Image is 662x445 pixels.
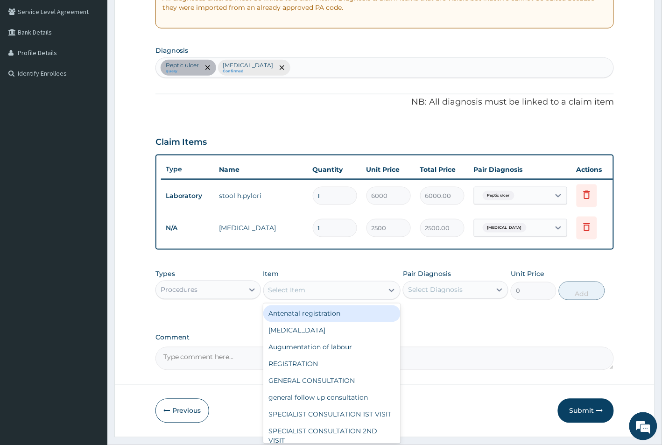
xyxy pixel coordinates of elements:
[49,52,157,64] div: Chat with us now
[362,160,416,179] th: Unit Price
[161,187,215,205] td: Laboratory
[155,137,207,148] h3: Claim Items
[153,5,176,27] div: Minimize live chat window
[54,118,129,212] span: We're online!
[161,285,198,295] div: Procedures
[263,305,401,322] div: Antenatal registration
[161,219,215,237] td: N/A
[483,223,527,233] span: [MEDICAL_DATA]
[223,62,274,69] p: [MEDICAL_DATA]
[5,255,178,288] textarea: Type your message and hit 'Enter'
[278,64,286,72] span: remove selection option
[483,191,514,200] span: Peptic ulcer
[204,64,212,72] span: remove selection option
[403,269,451,279] label: Pair Diagnosis
[155,46,189,55] label: Diagnosis
[263,389,401,406] div: general follow up consultation
[263,339,401,356] div: Augumentation of labour
[558,399,614,423] button: Submit
[572,160,619,179] th: Actions
[166,62,199,69] p: Peptic ulcer
[263,322,401,339] div: [MEDICAL_DATA]
[155,399,209,423] button: Previous
[215,219,308,237] td: [MEDICAL_DATA]
[559,282,605,300] button: Add
[263,269,279,279] label: Item
[215,186,308,205] td: stool h.pylori
[469,160,572,179] th: Pair Diagnosis
[155,96,614,108] p: NB: All diagnosis must be linked to a claim item
[263,373,401,389] div: GENERAL CONSULTATION
[263,356,401,373] div: REGISTRATION
[511,269,544,279] label: Unit Price
[155,270,175,278] label: Types
[215,160,308,179] th: Name
[408,285,463,295] div: Select Diagnosis
[223,69,274,74] small: Confirmed
[268,286,306,295] div: Select Item
[308,160,362,179] th: Quantity
[166,69,199,74] small: query
[161,161,215,178] th: Type
[155,334,614,342] label: Comment
[263,406,401,423] div: SPECIALIST CONSULTATION 1ST VISIT
[416,160,469,179] th: Total Price
[17,47,38,70] img: d_794563401_company_1708531726252_794563401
